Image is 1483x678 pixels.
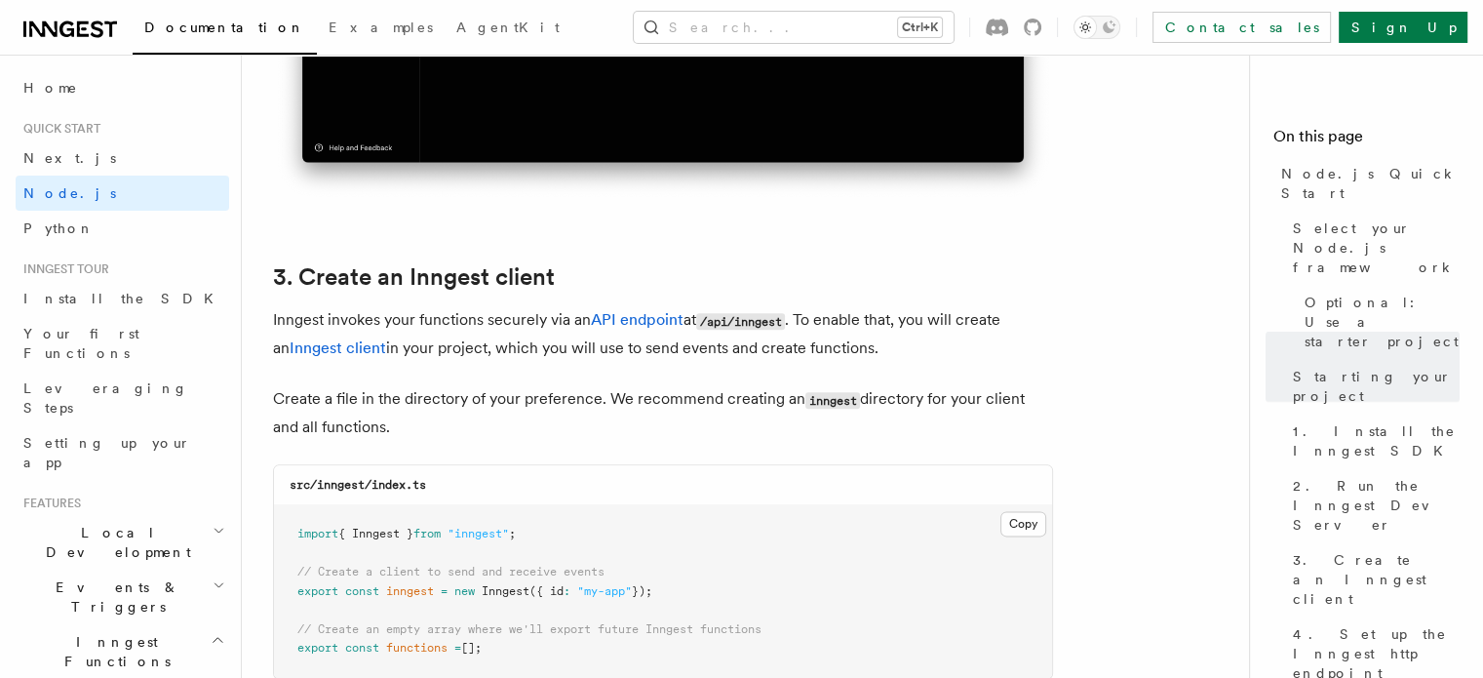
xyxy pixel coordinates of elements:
[1293,367,1460,406] span: Starting your project
[1293,476,1460,535] span: 2. Run the Inngest Dev Server
[16,261,109,277] span: Inngest tour
[23,78,78,98] span: Home
[16,316,229,371] a: Your first Functions
[509,527,516,540] span: ;
[133,6,317,55] a: Documentation
[386,584,434,598] span: inngest
[564,584,570,598] span: :
[1293,219,1460,277] span: Select your Node.js framework
[805,392,860,409] code: inngest
[345,584,379,598] span: const
[23,185,116,201] span: Node.js
[297,527,338,540] span: import
[16,570,229,624] button: Events & Triggers
[23,291,225,306] span: Install the SDK
[529,584,564,598] span: ({ id
[329,20,433,35] span: Examples
[16,281,229,316] a: Install the SDK
[23,435,191,470] span: Setting up your app
[290,339,386,357] a: Inngest client
[273,385,1053,441] p: Create a file in the directory of your preference. We recommend creating an directory for your cl...
[317,6,445,53] a: Examples
[16,515,229,570] button: Local Development
[632,584,652,598] span: });
[16,371,229,425] a: Leveraging Steps
[297,622,761,636] span: // Create an empty array where we'll export future Inngest functions
[16,632,211,671] span: Inngest Functions
[1293,421,1460,460] span: 1. Install the Inngest SDK
[454,584,475,598] span: new
[1073,16,1120,39] button: Toggle dark mode
[297,565,605,578] span: // Create a client to send and receive events
[297,584,338,598] span: export
[445,6,571,53] a: AgentKit
[1285,414,1460,468] a: 1. Install the Inngest SDK
[273,263,555,291] a: 3. Create an Inngest client
[16,211,229,246] a: Python
[1273,156,1460,211] a: Node.js Quick Start
[338,527,413,540] span: { Inngest }
[16,496,81,511] span: Features
[1285,359,1460,414] a: Starting your project
[1285,468,1460,542] a: 2. Run the Inngest Dev Server
[23,150,116,166] span: Next.js
[290,478,426,492] code: src/inngest/index.ts
[482,584,529,598] span: Inngest
[1285,542,1460,617] a: 3. Create an Inngest client
[634,12,954,43] button: Search...Ctrl+K
[1285,211,1460,285] a: Select your Node.js framework
[1281,164,1460,203] span: Node.js Quick Start
[448,527,509,540] span: "inngest"
[16,176,229,211] a: Node.js
[16,70,229,105] a: Home
[16,425,229,480] a: Setting up your app
[441,584,448,598] span: =
[1293,550,1460,609] span: 3. Create an Inngest client
[23,380,188,416] span: Leveraging Steps
[1297,285,1460,359] a: Optional: Use a starter project
[1339,12,1467,43] a: Sign Up
[696,313,785,330] code: /api/inngest
[1273,125,1460,156] h4: On this page
[591,310,683,329] a: API endpoint
[144,20,305,35] span: Documentation
[454,641,461,655] span: =
[297,641,338,655] span: export
[273,306,1053,362] p: Inngest invokes your functions securely via an at . To enable that, you will create an in your pr...
[898,18,942,37] kbd: Ctrl+K
[413,527,441,540] span: from
[1000,511,1046,537] button: Copy
[16,121,100,137] span: Quick start
[461,641,482,655] span: [];
[23,220,95,236] span: Python
[1152,12,1331,43] a: Contact sales
[345,641,379,655] span: const
[386,641,448,655] span: functions
[16,523,213,562] span: Local Development
[16,140,229,176] a: Next.js
[456,20,560,35] span: AgentKit
[1305,293,1460,351] span: Optional: Use a starter project
[16,578,213,617] span: Events & Triggers
[577,584,632,598] span: "my-app"
[23,326,139,361] span: Your first Functions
